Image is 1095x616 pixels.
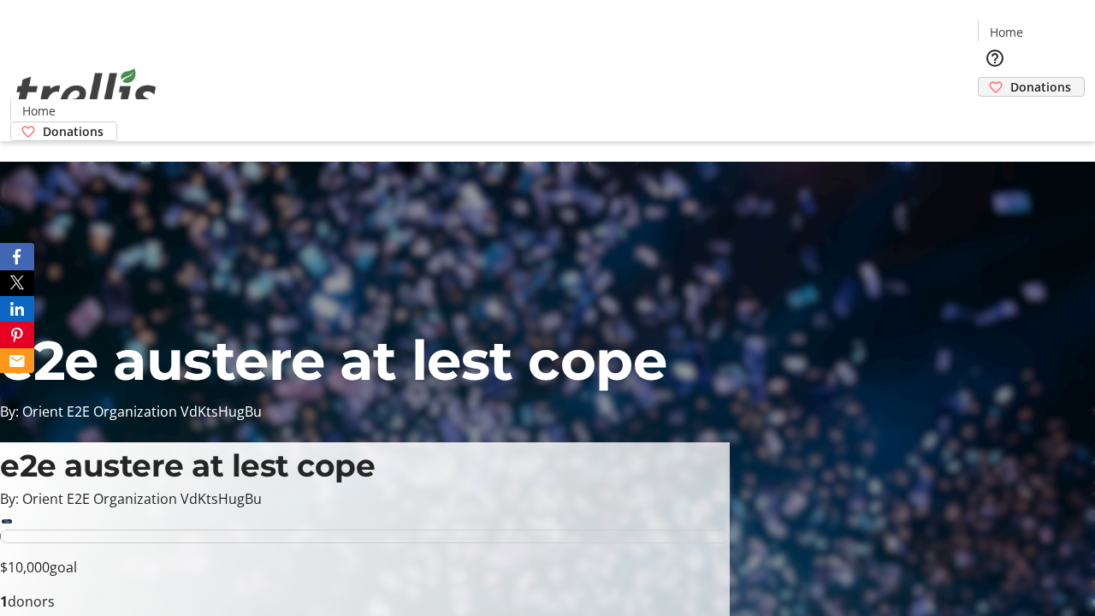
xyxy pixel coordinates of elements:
[11,102,66,120] a: Home
[978,41,1012,75] button: Help
[979,23,1033,41] a: Home
[10,50,163,135] img: Orient E2E Organization VdKtsHugBu's Logo
[43,122,104,140] span: Donations
[978,97,1012,131] button: Cart
[990,23,1023,41] span: Home
[10,121,117,141] a: Donations
[22,102,56,120] span: Home
[1010,78,1071,96] span: Donations
[978,77,1085,97] a: Donations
